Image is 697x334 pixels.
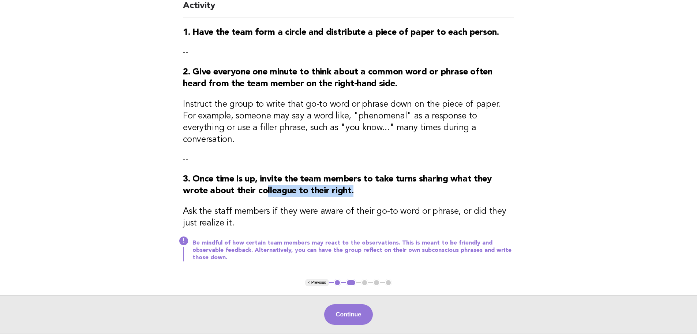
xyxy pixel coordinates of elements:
strong: 3. Once time is up, invite the team members to take turns sharing what they wrote about their col... [183,175,492,195]
button: 2 [346,279,356,286]
p: -- [183,154,514,165]
p: -- [183,47,514,58]
button: < Previous [305,279,329,286]
strong: 1. Have the team form a circle and distribute a piece of paper to each person. [183,28,499,37]
h3: Instruct the group to write that go-to word or phrase down on the piece of paper. For example, so... [183,99,514,146]
strong: 2. Give everyone one minute to think about a common word or phrase often heard from the team memb... [183,68,492,88]
p: Be mindful of how certain team members may react to the observations. This is meant to be friendl... [192,239,514,261]
button: Continue [324,304,373,325]
h3: Ask the staff members if they were aware of their go-to word or phrase, or did they just realize it. [183,206,514,229]
button: 1 [334,279,341,286]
